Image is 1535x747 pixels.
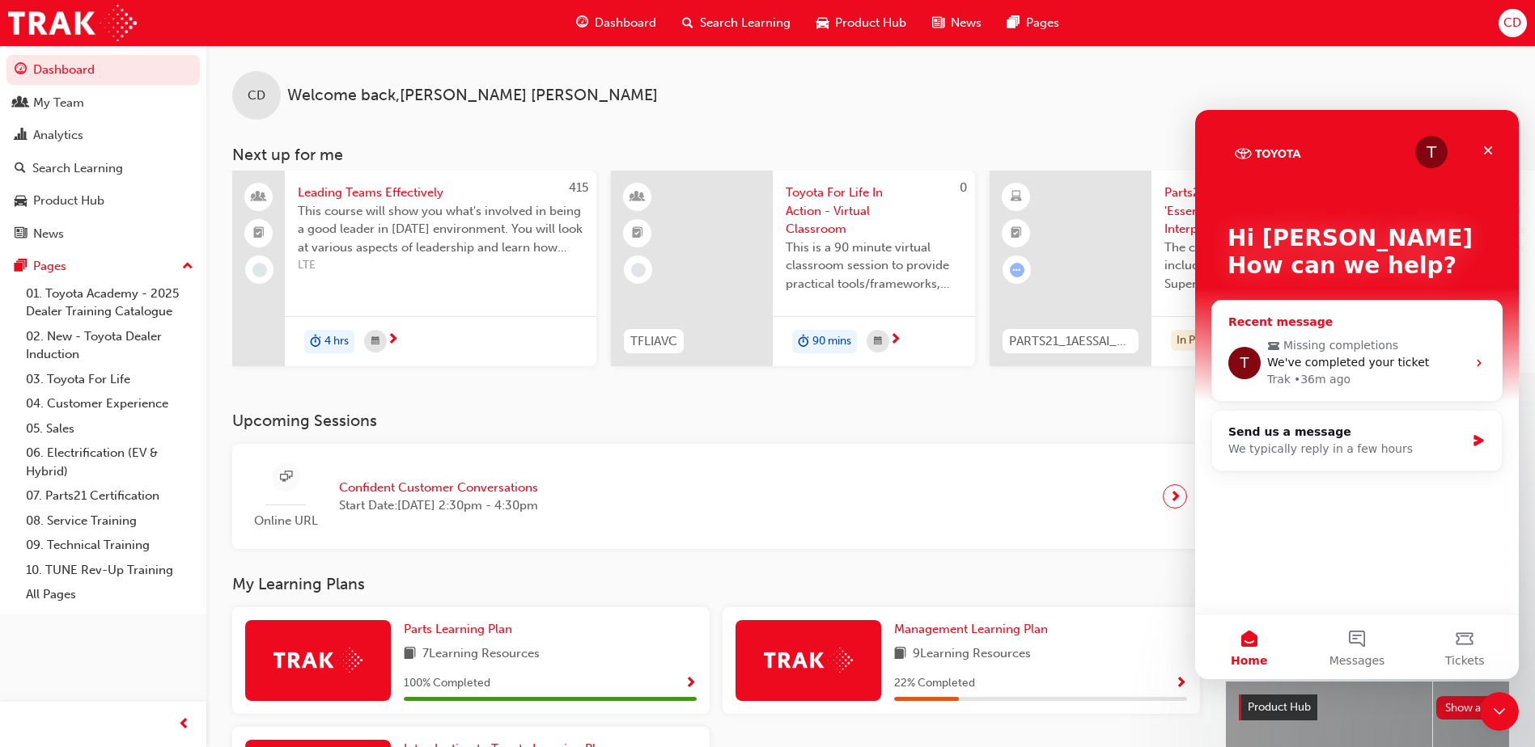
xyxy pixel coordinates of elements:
span: Dashboard [595,14,656,32]
span: people-icon [253,187,265,208]
a: Parts Learning Plan [404,620,519,639]
span: Show Progress [685,677,697,691]
span: next-icon [387,333,399,348]
div: Search Learning [32,159,123,178]
a: Product HubShow all [1239,694,1496,720]
iframe: Intercom live chat [1480,692,1519,731]
span: PARTS21_1AESSAI_0321_EL [1009,332,1132,351]
a: 09. Technical Training [19,533,200,558]
a: 02. New - Toyota Dealer Induction [19,324,200,367]
span: learningRecordVerb_NONE-icon [631,263,646,277]
div: In Progress [1171,330,1238,352]
span: search-icon [15,162,26,176]
span: pages-icon [1007,13,1020,33]
button: Pages [6,251,200,281]
div: Product Hub [33,192,104,210]
span: guage-icon [15,63,27,78]
div: Analytics [33,126,83,145]
button: Show all [1436,696,1497,720]
a: news-iconNews [919,6,994,40]
span: booktick-icon [253,223,265,244]
a: 03. Toyota For Life [19,367,200,392]
button: Show Progress [1175,673,1187,694]
span: people-icon [15,96,27,111]
span: next-icon [1169,485,1181,508]
a: 05. Sales [19,416,200,441]
a: News [6,219,200,249]
h3: Upcoming Sessions [232,411,1200,430]
h3: Next up for me [206,146,1535,164]
span: This is a 90 minute virtual classroom session to provide practical tools/frameworks, behaviours a... [786,238,962,293]
span: Confident Customer Conversations [339,479,538,497]
span: learningResourceType_INSTRUCTOR_LED-icon [632,187,643,208]
a: 08. Service Training [19,509,200,534]
span: prev-icon [178,715,190,735]
span: 415 [569,180,588,195]
a: Search Learning [6,154,200,184]
span: TFLIAVC [630,332,677,351]
span: Product Hub [835,14,906,32]
span: Parts21 Fundamentals 'Essentials' 1A - Interpreting & Analysis [1164,184,1341,238]
span: pages-icon [15,260,27,274]
span: news-icon [932,13,944,33]
span: Product Hub [1248,700,1311,714]
img: Trak [764,648,853,673]
a: 07. Parts21 Certification [19,483,200,509]
span: duration-icon [310,331,321,352]
span: 4 hrs [324,332,349,351]
span: search-icon [682,13,693,33]
span: duration-icon [798,331,809,352]
a: pages-iconPages [994,6,1072,40]
span: 0 [960,180,967,195]
a: PARTS21_1AESSAI_0321_ELParts21 Fundamentals 'Essentials' 1A - Interpreting & AnalysisThe core top... [990,171,1354,366]
span: News [951,14,982,32]
img: Trak [274,648,363,673]
div: Pages [33,257,66,276]
a: 415Leading Teams EffectivelyThis course will show you what's involved in being a good leader in [... [232,171,596,366]
h3: My Learning Plans [232,575,1200,593]
span: learningRecordVerb_ATTEMPT-icon [1010,263,1024,277]
iframe: Intercom live chat [1195,110,1519,679]
a: 10. TUNE Rev-Up Training [19,558,200,583]
span: chart-icon [15,129,27,143]
span: learningRecordVerb_NONE-icon [252,263,267,277]
span: 22 % Completed [894,674,975,693]
span: Leading Teams Effectively [298,184,583,202]
a: Trak [8,5,137,41]
span: next-icon [889,333,901,348]
span: This course will show you what's involved in being a good leader in [DATE] environment. You will ... [298,202,583,257]
span: calendar-icon [874,331,882,352]
span: Show Progress [1175,677,1187,691]
a: car-iconProduct Hub [804,6,919,40]
span: news-icon [15,227,27,242]
a: Online URLConfident Customer ConversationsStart Date:[DATE] 2:30pm - 4:30pm [245,457,1187,537]
div: News [33,225,64,243]
span: sessionType_ONLINE_URL-icon [280,467,292,487]
span: book-icon [894,644,906,665]
a: search-iconSearch Learning [669,6,804,40]
a: Analytics [6,120,200,150]
span: Toyota For Life In Action - Virtual Classroom [786,184,962,238]
span: Online URL [245,512,326,530]
span: Parts Learning Plan [404,622,512,636]
button: CD [1499,9,1527,37]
